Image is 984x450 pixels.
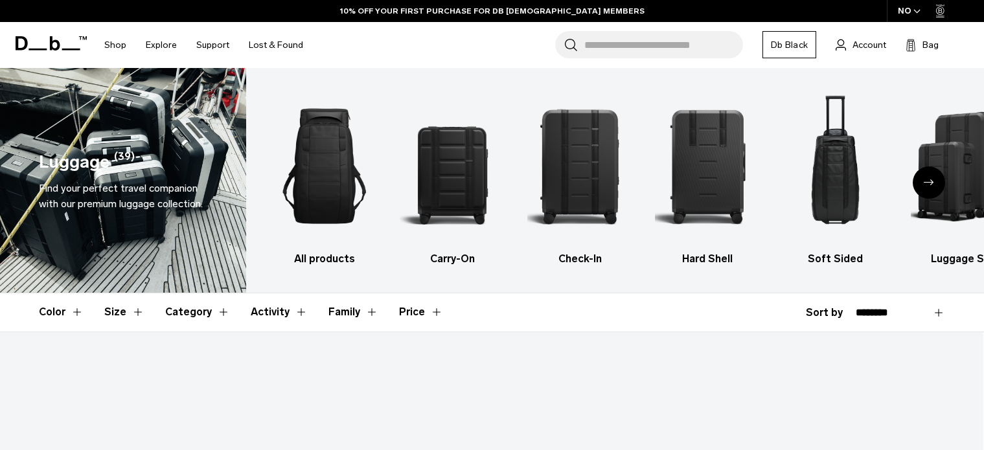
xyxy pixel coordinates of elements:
a: Db Soft Sided [783,87,888,267]
button: Toggle Filter [251,293,308,331]
button: Toggle Filter [165,293,230,331]
span: Account [852,38,886,52]
li: 4 / 6 [655,87,760,267]
li: 2 / 6 [400,87,505,267]
a: Db All products [272,87,377,267]
h3: Hard Shell [655,251,760,267]
h3: Carry-On [400,251,505,267]
button: Toggle Filter [328,293,378,331]
a: Db Hard Shell [655,87,760,267]
a: Db Carry-On [400,87,505,267]
a: Shop [104,22,126,68]
h1: Luggage [39,149,109,175]
span: Bag [922,38,939,52]
h3: All products [272,251,377,267]
span: Find your perfect travel companion with our premium luggage collection. [39,182,203,210]
li: 5 / 6 [783,87,888,267]
img: Db [400,87,505,245]
img: Db [272,87,377,245]
a: Account [836,37,886,52]
a: Support [196,22,229,68]
h3: Check-In [527,251,632,267]
li: 1 / 6 [272,87,377,267]
div: Next slide [913,166,945,199]
img: Db [655,87,760,245]
button: Toggle Filter [39,293,84,331]
img: Db [783,87,888,245]
span: (39) [114,149,135,175]
a: Db Check-In [527,87,632,267]
li: 3 / 6 [527,87,632,267]
button: Bag [906,37,939,52]
a: Explore [146,22,177,68]
a: Db Black [762,31,816,58]
img: Db [527,87,632,245]
nav: Main Navigation [95,22,313,68]
a: 10% OFF YOUR FIRST PURCHASE FOR DB [DEMOGRAPHIC_DATA] MEMBERS [340,5,645,17]
a: Lost & Found [249,22,303,68]
button: Toggle Price [399,293,443,331]
h3: Soft Sided [783,251,888,267]
button: Toggle Filter [104,293,144,331]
